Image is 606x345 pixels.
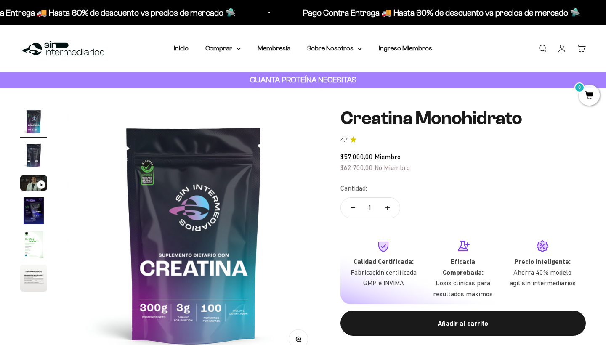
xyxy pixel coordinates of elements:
button: Ir al artículo 5 [20,231,47,260]
summary: Comprar [205,43,241,54]
p: Dosis clínicas para resultados máximos [430,278,496,299]
strong: CUANTA PROTEÍNA NECESITAS [250,75,356,84]
summary: Sobre Nosotros [307,43,362,54]
a: Membresía [258,45,290,52]
a: Ingreso Miembros [379,45,432,52]
p: Ahorra 40% modelo ágil sin intermediarios [510,267,576,289]
p: Pago Contra Entrega 🚚 Hasta 60% de descuento vs precios de mercado 🛸 [301,6,578,19]
button: Reducir cantidad [341,198,365,218]
img: Creatina Monohidrato [20,108,47,135]
span: $57.000,00 [340,153,373,160]
p: Fabricación certificada GMP e INVIMA [351,267,417,289]
strong: Precio Inteligente: [514,257,571,265]
img: Creatina Monohidrato [20,231,47,258]
button: Ir al artículo 2 [20,142,47,171]
strong: Calidad Certificada: [353,257,414,265]
span: Miembro [375,153,401,160]
button: Ir al artículo 6 [20,265,47,294]
a: Inicio [174,45,189,52]
img: Creatina Monohidrato [20,197,47,224]
a: 4.74.7 de 5.0 estrellas [340,135,586,145]
button: Ir al artículo 1 [20,108,47,138]
img: Creatina Monohidrato [20,265,47,292]
label: Cantidad: [340,183,367,194]
span: $62.700,00 [340,164,373,171]
button: Añadir al carrito [340,310,586,336]
mark: 0 [574,82,585,93]
strong: Eficacia Comprobada: [443,257,484,276]
span: No Miembro [375,164,410,171]
h1: Creatina Monohidrato [340,108,586,128]
button: Ir al artículo 3 [20,175,47,193]
a: 0 [579,91,600,101]
img: Creatina Monohidrato [20,142,47,169]
div: Añadir al carrito [357,318,569,329]
span: 4.7 [340,135,348,145]
button: Ir al artículo 4 [20,197,47,227]
button: Aumentar cantidad [375,198,400,218]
